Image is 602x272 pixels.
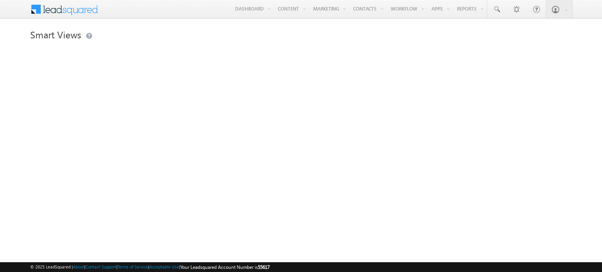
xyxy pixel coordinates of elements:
a: Terms of Service [118,264,148,269]
a: Contact Support [85,264,116,269]
span: 55617 [258,264,270,270]
span: © 2025 LeadSquared | | | | | [30,263,270,271]
span: Smart Views [30,28,81,41]
span: Your Leadsquared Account Number is [180,264,270,270]
a: About [73,264,84,269]
a: Acceptable Use [149,264,179,269]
